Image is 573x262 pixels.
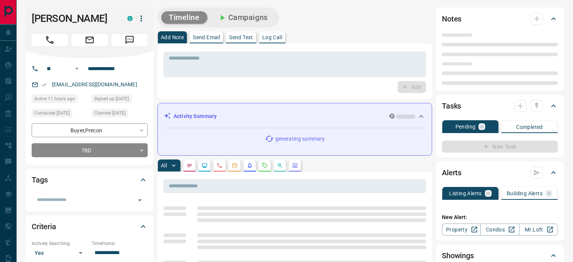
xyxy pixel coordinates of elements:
div: Yes [32,247,88,259]
svg: Listing Alerts [247,162,253,169]
div: Sun Aug 17 2025 [32,95,88,105]
button: Campaigns [210,11,275,24]
p: Actively Searching: [32,240,88,247]
div: Sun Oct 08 2023 [32,109,88,120]
svg: Opportunities [277,162,283,169]
svg: Requests [262,162,268,169]
p: New Alert: [442,213,558,221]
div: Notes [442,10,558,28]
p: Completed [516,124,543,130]
h1: [PERSON_NAME] [32,12,116,25]
a: Mr.Loft [519,224,558,236]
button: Timeline [161,11,207,24]
h2: Notes [442,13,461,25]
span: Contacted [DATE] [34,109,70,117]
button: Open [72,64,81,73]
div: condos.ca [127,16,133,21]
p: Listing Alerts [449,191,482,196]
svg: Email Verified [41,82,47,87]
span: Signed up [DATE] [94,95,129,103]
p: Timeframe: [92,240,148,247]
div: Alerts [442,164,558,182]
svg: Emails [232,162,238,169]
svg: Notes [186,162,193,169]
span: Active 11 hours ago [34,95,75,103]
div: TBD [32,143,148,157]
p: All [161,163,167,168]
div: Tasks [442,97,558,115]
a: Condos [480,224,519,236]
p: Pending [455,124,476,129]
svg: Agent Actions [292,162,298,169]
a: [EMAIL_ADDRESS][DOMAIN_NAME] [52,81,137,87]
h2: Alerts [442,167,461,179]
h2: Tags [32,174,47,186]
div: Buyer , Precon [32,123,148,137]
button: Open [134,195,145,205]
a: Property [442,224,481,236]
span: Claimed [DATE] [94,109,125,117]
svg: Lead Browsing Activity [202,162,208,169]
p: Send Email [193,35,220,40]
span: Message [112,34,148,46]
svg: Calls [217,162,223,169]
h2: Tasks [442,100,461,112]
p: Send Text [229,35,253,40]
span: Call [32,34,68,46]
div: Activity Summary [164,109,426,123]
div: Criteria [32,218,148,236]
div: Tue Sep 19 2023 [92,95,148,105]
p: generating summary [275,135,325,143]
span: Email [72,34,108,46]
p: Add Note [161,35,184,40]
div: Tue Sep 19 2023 [92,109,148,120]
div: Tags [32,171,148,189]
p: Building Alerts [507,191,542,196]
h2: Showings [442,250,474,262]
h2: Criteria [32,221,56,233]
p: Activity Summary [174,112,217,120]
p: Log Call [262,35,282,40]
